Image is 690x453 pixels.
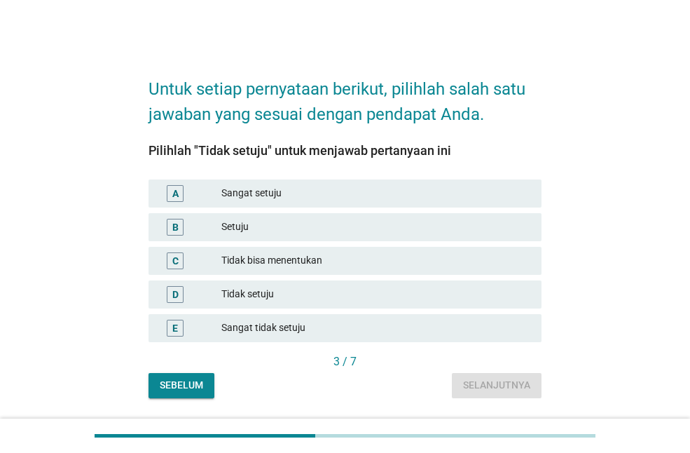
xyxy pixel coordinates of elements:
[160,378,203,393] div: Sebelum
[149,373,214,398] button: Sebelum
[149,62,541,127] h2: Untuk setiap pernyataan berikut, pilihlah salah satu jawaban yang sesuai dengan pendapat Anda.
[221,320,530,337] div: Sangat tidak setuju
[172,320,178,335] div: E
[172,186,179,201] div: A
[172,253,179,268] div: C
[221,185,530,202] div: Sangat setuju
[221,286,530,303] div: Tidak setuju
[172,287,179,302] div: D
[149,141,541,160] div: Pilihlah "Tidak setuju" untuk menjawab pertanyaan ini
[172,219,179,234] div: B
[221,219,530,236] div: Setuju
[221,252,530,269] div: Tidak bisa menentukan
[149,353,541,370] div: 3 / 7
